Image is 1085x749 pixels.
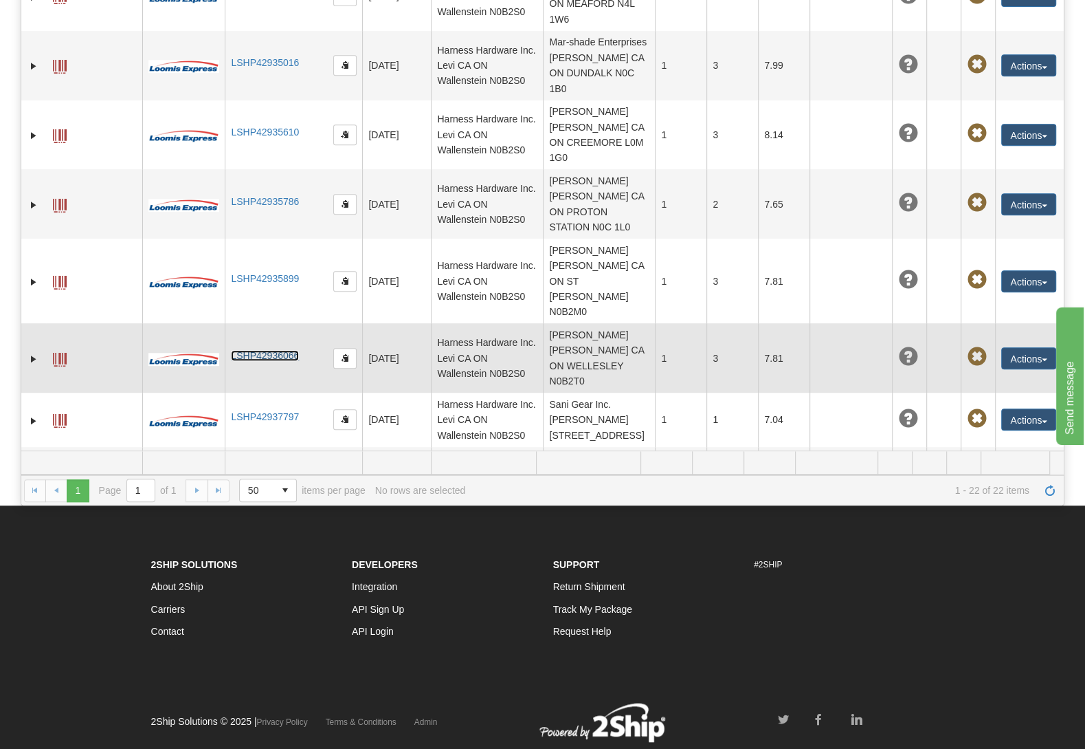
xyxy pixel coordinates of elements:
[655,31,706,100] td: 1
[362,239,431,323] td: [DATE]
[898,124,917,143] span: Unknown
[1001,409,1056,431] button: Actions
[27,275,41,289] a: Expand
[1001,124,1056,146] button: Actions
[67,479,89,501] span: Page 1
[352,604,404,615] a: API Sign Up
[53,270,67,292] a: Label
[655,169,706,239] td: 1
[375,485,466,496] div: No rows are selected
[53,193,67,215] a: Label
[414,717,438,727] a: Admin
[148,352,219,366] img: 30 - Loomis Express
[553,559,600,570] strong: Support
[706,323,758,393] td: 3
[431,447,543,517] td: Harness Hardware Inc. Levi CA ON Wallenstein N0B2S0
[231,411,299,422] a: LSHP42937797
[553,581,625,592] a: Return Shipment
[362,100,431,170] td: [DATE]
[706,169,758,239] td: 2
[333,271,357,292] button: Copy to clipboard
[431,239,543,323] td: Harness Hardware Inc. Levi CA ON Wallenstein N0B2S0
[431,100,543,170] td: Harness Hardware Inc. Levi CA ON Wallenstein N0B2S0
[967,124,986,143] span: Pickup Not Assigned
[239,479,366,502] span: items per page
[553,626,612,637] a: Request Help
[655,100,706,170] td: 1
[543,100,655,170] td: [PERSON_NAME] [PERSON_NAME] CA ON CREEMORE L0M 1G0
[1001,193,1056,215] button: Actions
[27,59,41,73] a: Expand
[706,239,758,323] td: 3
[655,239,706,323] td: 1
[148,198,219,212] img: 30 - Loomis Express
[27,198,41,212] a: Expand
[967,193,986,213] span: Pickup Not Assigned
[706,100,758,170] td: 3
[706,447,758,517] td: 3
[274,479,296,501] span: select
[898,409,917,428] span: Unknown
[333,348,357,369] button: Copy to clipboard
[53,123,67,145] a: Label
[257,717,308,727] a: Privacy Policy
[706,393,758,446] td: 1
[231,273,299,284] a: LSHP42935899
[239,479,297,502] span: Page sizes drop down
[99,479,177,502] span: Page of 1
[148,59,219,73] img: 30 - Loomis Express
[967,270,986,290] span: Pickup Not Assigned
[553,604,632,615] a: Track My Package
[431,169,543,239] td: Harness Hardware Inc. Levi CA ON Wallenstein N0B2S0
[362,323,431,393] td: [DATE]
[1039,479,1061,501] a: Refresh
[543,447,655,517] td: Grey-Ton INC [PERSON_NAME] CA ON PROTON STATION N0C1L0
[27,129,41,142] a: Expand
[543,169,655,239] td: [PERSON_NAME] [PERSON_NAME] CA ON PROTON STATION N0C 1L0
[333,55,357,76] button: Copy to clipboard
[655,323,706,393] td: 1
[475,485,1029,496] span: 1 - 22 of 22 items
[758,100,809,170] td: 8.14
[362,393,431,446] td: [DATE]
[967,409,986,428] span: Pickup Not Assigned
[248,484,266,497] span: 50
[27,414,41,428] a: Expand
[898,347,917,367] span: Unknown
[362,169,431,239] td: [DATE]
[127,479,155,501] input: Page 1
[326,717,396,727] a: Terms & Conditions
[655,447,706,517] td: 1
[53,54,67,76] a: Label
[1053,304,1084,444] iframe: chat widget
[758,323,809,393] td: 7.81
[543,323,655,393] td: [PERSON_NAME] [PERSON_NAME] CA ON WELLESLEY N0B2T0
[898,193,917,213] span: Unknown
[898,55,917,74] span: Unknown
[148,129,219,142] img: 30 - Loomis Express
[231,57,299,68] a: LSHP42935016
[543,31,655,100] td: Mar-shade Enterprises [PERSON_NAME] CA ON DUNDALK N0C 1B0
[431,31,543,100] td: Harness Hardware Inc. Levi CA ON Wallenstein N0B2S0
[543,239,655,323] td: [PERSON_NAME] [PERSON_NAME] CA ON ST [PERSON_NAME] N0B2M0
[53,347,67,369] a: Label
[758,169,809,239] td: 7.65
[431,323,543,393] td: Harness Hardware Inc. Levi CA ON Wallenstein N0B2S0
[352,559,418,570] strong: Developers
[151,581,203,592] a: About 2Ship
[754,561,935,569] h6: #2SHIP
[1001,54,1056,76] button: Actions
[543,393,655,446] td: Sani Gear Inc. [PERSON_NAME][STREET_ADDRESS]
[148,414,219,428] img: 30 - Loomis Express
[333,124,357,145] button: Copy to clipboard
[151,716,308,727] span: 2Ship Solutions © 2025 |
[231,196,299,207] a: LSHP42935786
[148,275,219,289] img: 30 - Loomis Express
[758,239,809,323] td: 7.81
[352,626,394,637] a: API Login
[967,347,986,367] span: Pickup Not Assigned
[231,127,299,138] a: LSHP42935610
[1001,270,1056,292] button: Actions
[231,350,299,361] a: LSHP42936066
[352,581,397,592] a: Integration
